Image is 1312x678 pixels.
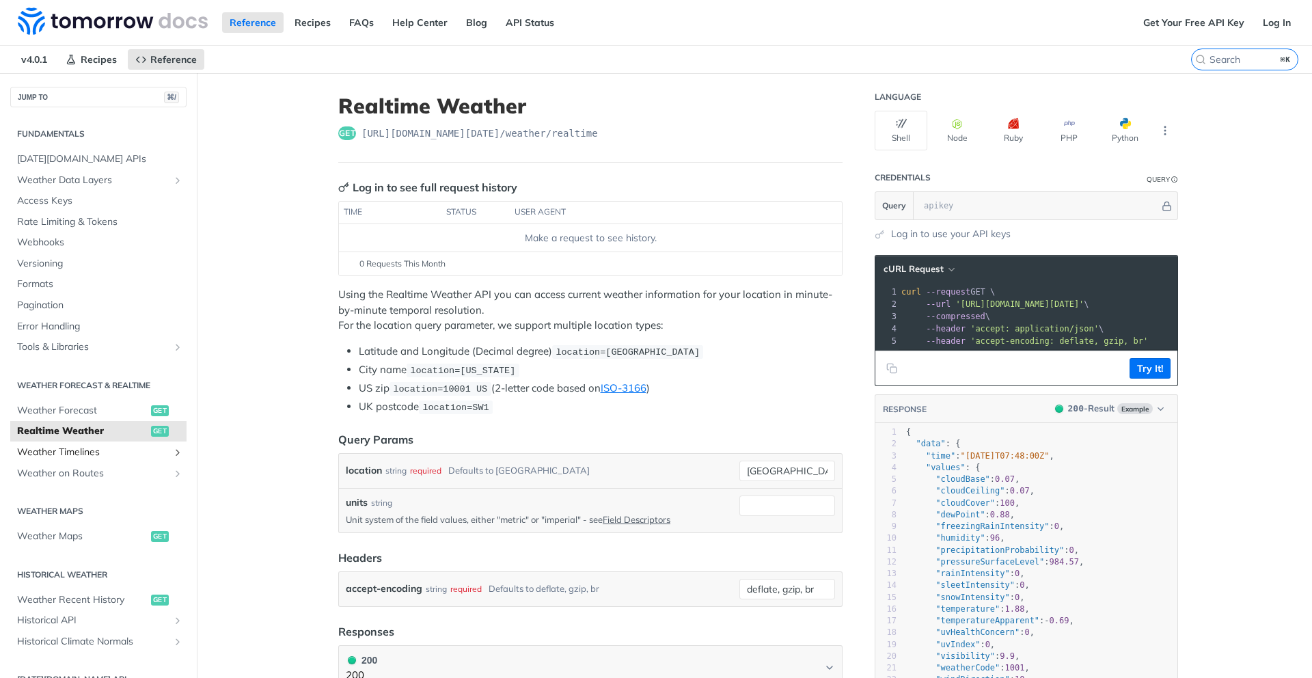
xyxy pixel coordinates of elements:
[901,299,1089,309] span: \
[556,347,700,357] span: location=[GEOGRAPHIC_DATA]
[1160,199,1174,213] button: Hide
[879,262,959,276] button: cURL Request
[1136,12,1252,33] a: Get Your Free API Key
[1000,651,1015,661] span: 9.9
[875,532,897,544] div: 10
[926,299,951,309] span: --url
[10,274,187,295] a: Formats
[935,545,1064,555] span: "precipitationProbability"
[172,468,183,479] button: Show subpages for Weather on Routes
[459,12,495,33] a: Blog
[359,344,843,360] li: Latitude and Longitude (Decimal degree)
[1195,54,1206,65] svg: Search
[1117,403,1153,414] span: Example
[17,593,148,607] span: Weather Recent History
[222,12,284,33] a: Reference
[875,662,897,674] div: 21
[1099,111,1151,150] button: Python
[338,287,843,334] p: Using the Realtime Weather API you can access current weather information for your location in mi...
[601,381,646,394] a: ISO-3166
[338,126,356,140] span: get
[338,623,394,640] div: Responses
[287,12,338,33] a: Recipes
[875,651,897,662] div: 20
[10,569,187,581] h2: Historical Weather
[875,192,914,219] button: Query
[393,384,487,394] span: location=10001 US
[10,212,187,232] a: Rate Limiting & Tokens
[906,486,1035,496] span: : ,
[489,579,599,599] div: Defaults to deflate, gzip, br
[17,215,183,229] span: Rate Limiting & Tokens
[10,590,187,610] a: Weather Recent Historyget
[10,505,187,517] h2: Weather Maps
[10,232,187,253] a: Webhooks
[359,258,446,270] span: 0 Requests This Month
[10,632,187,652] a: Historical Climate NormalsShow subpages for Historical Climate Normals
[906,663,1030,673] span: : ,
[875,545,897,556] div: 11
[498,12,562,33] a: API Status
[338,179,517,195] div: Log in to see full request history
[970,324,1099,334] span: 'accept: application/json'
[875,438,897,450] div: 2
[17,320,183,334] span: Error Handling
[151,595,169,606] span: get
[926,451,955,461] span: "time"
[875,462,897,474] div: 4
[10,128,187,140] h2: Fundamentals
[875,580,897,591] div: 14
[17,424,148,438] span: Realtime Weather
[955,299,1084,309] span: '[URL][DOMAIN_NAME][DATE]'
[901,287,921,297] span: curl
[875,172,931,183] div: Credentials
[150,53,197,66] span: Reference
[151,426,169,437] span: get
[987,111,1039,150] button: Ruby
[901,324,1104,334] span: \
[10,316,187,337] a: Error Handling
[875,639,897,651] div: 19
[1048,402,1171,416] button: 200200-ResultExample
[935,557,1044,567] span: "pressureSurfaceLevel"
[875,521,897,532] div: 9
[935,521,1049,531] span: "freezingRainIntensity"
[935,627,1020,637] span: "uvHealthConcern"
[824,662,835,673] svg: Chevron
[906,616,1074,625] span: : ,
[17,194,183,208] span: Access Keys
[875,335,899,347] div: 5
[339,202,441,223] th: time
[935,569,1009,578] span: "rainIntensity"
[906,439,961,448] span: : {
[338,431,413,448] div: Query Params
[875,286,899,298] div: 1
[906,627,1035,637] span: : ,
[10,295,187,316] a: Pagination
[906,474,1020,484] span: : ,
[985,640,990,649] span: 0
[935,663,1000,673] span: "weatherCode"
[10,526,187,547] a: Weather Mapsget
[875,556,897,568] div: 12
[17,530,148,543] span: Weather Maps
[17,257,183,271] span: Versioning
[906,427,911,437] span: {
[17,299,183,312] span: Pagination
[1043,111,1095,150] button: PHP
[346,513,734,526] p: Unit system of the field values, either "metric" or "imperial" - see
[875,426,897,438] div: 1
[338,550,382,566] div: Headers
[875,568,897,580] div: 13
[1000,498,1015,508] span: 100
[450,579,482,599] div: required
[10,442,187,463] a: Weather TimelinesShow subpages for Weather Timelines
[916,439,945,448] span: "data"
[17,277,183,291] span: Formats
[926,312,985,321] span: --compressed
[1068,403,1084,413] span: 200
[906,604,1030,614] span: : ,
[875,485,897,497] div: 6
[17,174,169,187] span: Weather Data Layers
[1130,358,1171,379] button: Try It!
